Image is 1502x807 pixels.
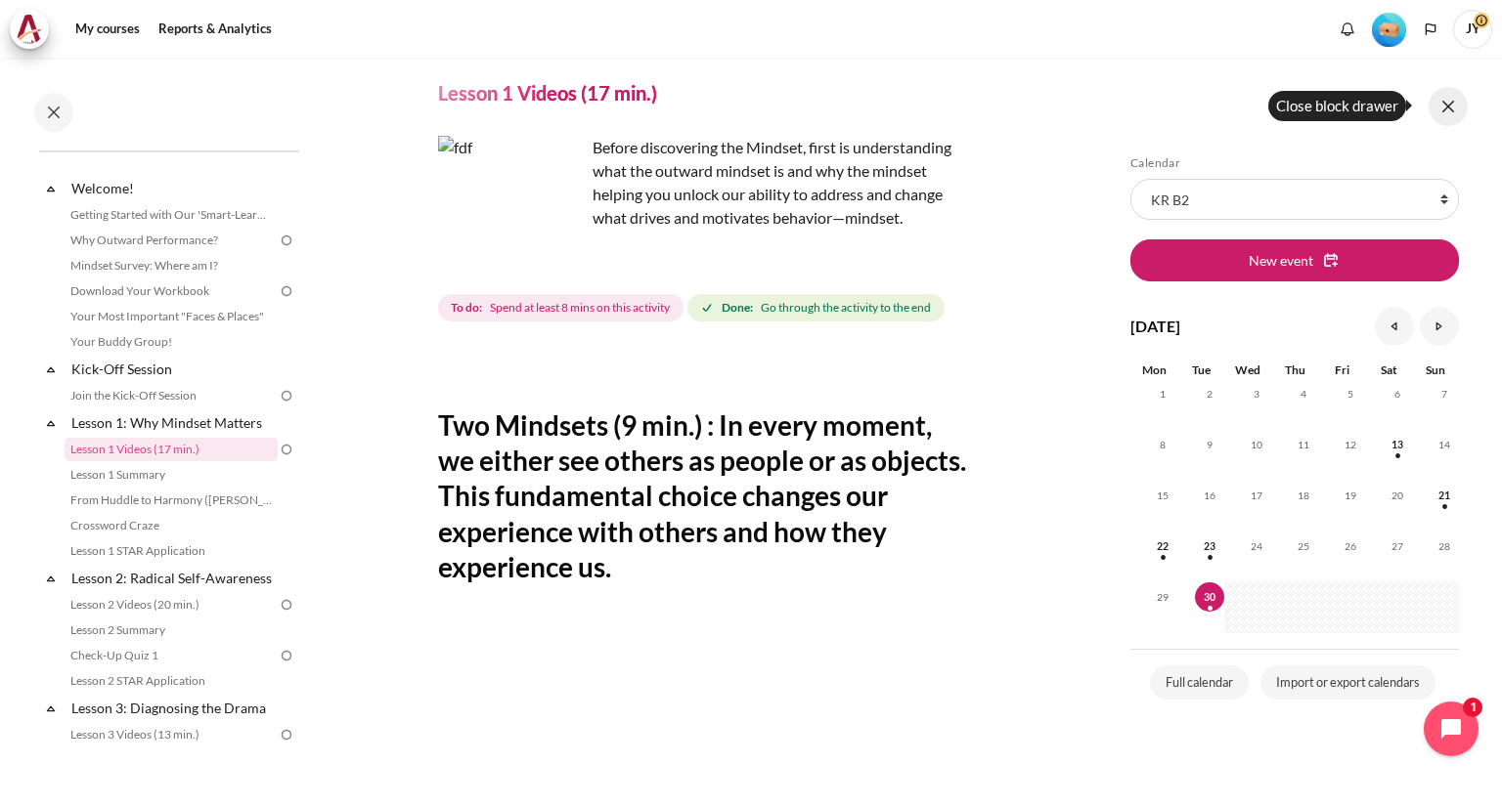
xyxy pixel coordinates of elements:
a: Lesson 1 Summary [65,463,278,487]
div: Close block drawer [1268,91,1406,121]
td: Today [1177,582,1224,633]
a: Welcome! [68,175,278,201]
span: Wed [1235,362,1260,377]
a: User menu [1453,10,1492,49]
span: Go through the activity to the end [761,299,931,317]
a: Lesson 1: Why Mindset Matters [68,409,278,436]
a: Import or export calendars [1260,665,1436,701]
span: 29 [1148,582,1177,612]
p: Before discovering the Mindset, first is understanding what the outward mindset is and why the mi... [438,136,967,230]
a: Crossword Craze [65,514,278,537]
strong: Done: [722,299,753,317]
span: 3 [1242,379,1271,408]
span: 27 [1383,531,1412,561]
img: Architeck [16,15,43,44]
img: Level #1 [1372,13,1406,47]
span: 25 [1289,531,1318,561]
a: Full calendar [1150,665,1249,701]
a: Level #1 [1364,11,1414,47]
span: 5 [1336,379,1365,408]
span: Collapse [41,569,61,588]
span: 26 [1336,531,1365,561]
span: 4 [1289,379,1318,408]
a: Why Outward Performance? [65,229,278,252]
span: JY [1453,10,1492,49]
img: To do [278,441,295,458]
span: Collapse [41,360,61,379]
img: To do [278,387,295,404]
a: Check-Up Quiz 1 [65,644,278,667]
span: Mon [1142,362,1167,377]
a: Architeck Architeck [10,10,59,49]
h4: [DATE] [1130,315,1180,338]
span: 22 [1148,531,1177,561]
span: 17 [1242,481,1271,510]
a: From Huddle to Harmony ([PERSON_NAME]'s Story) [65,488,278,512]
img: To do [278,282,295,300]
a: Join the Kick-Off Session [65,384,278,407]
span: 15 [1148,481,1177,510]
span: 30 [1195,582,1224,612]
a: Getting Started with Our 'Smart-Learning' Platform [65,203,278,227]
h5: Calendar [1130,155,1459,171]
a: Today Tuesday, 30 September [1195,591,1224,603]
span: 8 [1148,430,1177,459]
span: 12 [1336,430,1365,459]
span: New event [1249,250,1313,271]
span: 18 [1289,481,1318,510]
h4: Lesson 1 Videos (17 min.) [438,80,657,106]
a: Lesson 3 Summary [65,748,278,772]
span: 9 [1195,430,1224,459]
span: 16 [1195,481,1224,510]
a: Your Most Important "Faces & Places" [65,305,278,328]
h2: Two Mindsets (9 min.) : In every moment, we either see others as people or as objects. This funda... [438,407,967,585]
span: 7 [1430,379,1459,408]
div: Level #1 [1372,11,1406,47]
a: Sunday, 21 September events [1430,489,1459,501]
span: Tue [1192,362,1211,377]
img: To do [278,647,295,664]
a: Reports & Analytics [152,10,279,49]
span: 23 [1195,531,1224,561]
a: Lesson 2 Videos (20 min.) [65,593,278,616]
a: Lesson 1 Videos (17 min.) [65,438,278,461]
span: 13 [1383,430,1412,459]
span: 1 [1148,379,1177,408]
span: 28 [1430,531,1459,561]
span: 2 [1195,379,1224,408]
span: Fri [1335,362,1349,377]
section: Blocks [1130,155,1459,703]
a: Lesson 2 STAR Application [65,669,278,693]
a: Tuesday, 23 September events [1195,540,1224,552]
a: Lesson 2: Radical Self-Awareness [68,565,278,591]
span: Spend at least 8 mins on this activity [490,299,670,317]
span: Collapse [41,413,61,433]
span: 21 [1430,481,1459,510]
span: 20 [1383,481,1412,510]
span: 6 [1383,379,1412,408]
a: Lesson 3 Videos (13 min.) [65,723,278,746]
span: Sun [1426,362,1445,377]
a: Mindset Survey: Where am I? [65,254,278,277]
span: 11 [1289,430,1318,459]
div: Show notification window with no new notifications [1333,15,1362,44]
a: Your Buddy Group! [65,330,278,354]
a: Download Your Workbook [65,279,278,303]
img: To do [278,232,295,249]
a: Lesson 3: Diagnosing the Drama [68,695,278,721]
a: Lesson 2 Summary [65,618,278,642]
a: Monday, 22 September events [1148,540,1177,552]
button: New event [1130,239,1459,280]
a: My courses [68,10,147,49]
span: 14 [1430,430,1459,459]
span: 24 [1242,531,1271,561]
span: Collapse [41,179,61,198]
span: Collapse [41,699,61,718]
span: 19 [1336,481,1365,510]
img: To do [278,726,295,743]
a: Saturday, 13 September events [1383,439,1412,450]
a: Lesson 1 STAR Application [65,539,278,563]
div: Completion requirements for Lesson 1 Videos (17 min.) [438,290,949,325]
span: Sat [1381,362,1397,377]
img: To do [278,596,295,614]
